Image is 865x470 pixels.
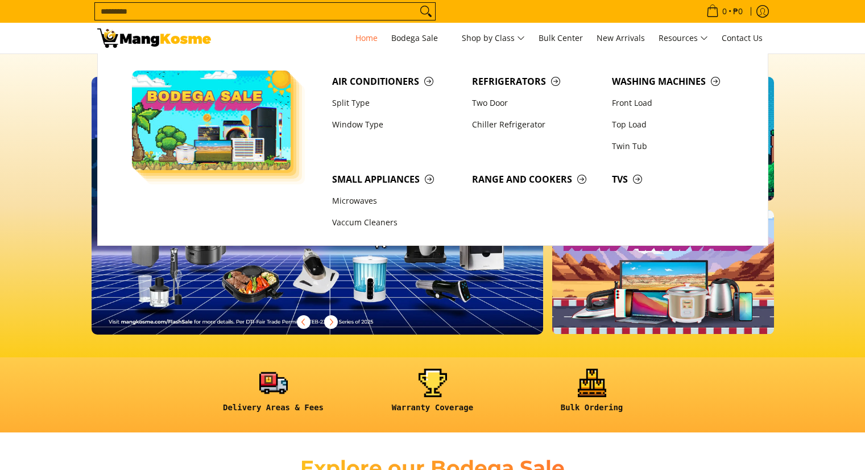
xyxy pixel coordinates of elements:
[533,23,589,53] a: Bulk Center
[466,71,606,92] a: Refrigerators
[391,31,448,46] span: Bodega Sale
[326,92,466,114] a: Split Type
[318,310,343,335] button: Next
[606,71,746,92] a: Washing Machines
[606,135,746,157] a: Twin Tub
[332,75,461,89] span: Air Conditioners
[606,92,746,114] a: Front Load
[612,75,740,89] span: Washing Machines
[466,92,606,114] a: Two Door
[716,23,768,53] a: Contact Us
[703,5,746,18] span: •
[472,75,601,89] span: Refrigerators
[722,32,763,43] span: Contact Us
[326,191,466,212] a: Microwaves
[466,114,606,135] a: Chiller Refrigerator
[472,172,601,187] span: Range and Cookers
[326,168,466,190] a: Small Appliances
[518,369,666,422] a: <h6><strong>Bulk Ordering</strong></h6>
[659,31,708,46] span: Resources
[456,23,531,53] a: Shop by Class
[326,71,466,92] a: Air Conditioners
[606,168,746,190] a: TVs
[132,71,291,170] img: Bodega Sale
[721,7,729,15] span: 0
[653,23,714,53] a: Resources
[326,114,466,135] a: Window Type
[326,212,466,234] a: Vaccum Cleaners
[359,369,507,422] a: <h6><strong>Warranty Coverage</strong></h6>
[350,23,383,53] a: Home
[591,23,651,53] a: New Arrivals
[462,31,525,46] span: Shop by Class
[291,310,316,335] button: Previous
[466,168,606,190] a: Range and Cookers
[606,114,746,135] a: Top Load
[597,32,645,43] span: New Arrivals
[612,172,740,187] span: TVs
[92,77,544,335] img: Desktop homepage 29339654 2507 42fb b9ff a0650d39e9ed
[539,32,583,43] span: Bulk Center
[332,172,461,187] span: Small Appliances
[355,32,378,43] span: Home
[200,369,347,422] a: <h6><strong>Delivery Areas & Fees</strong></h6>
[417,3,435,20] button: Search
[222,23,768,53] nav: Main Menu
[731,7,744,15] span: ₱0
[97,28,211,48] img: Mang Kosme: Your Home Appliances Warehouse Sale Partner!
[386,23,454,53] a: Bodega Sale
